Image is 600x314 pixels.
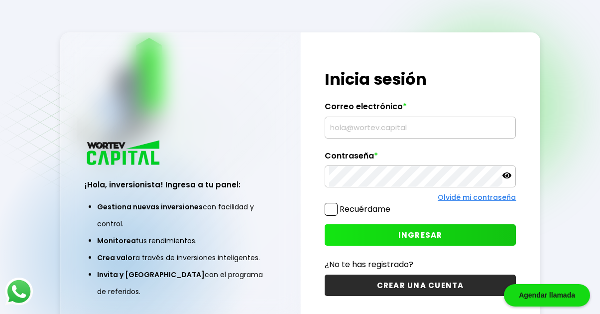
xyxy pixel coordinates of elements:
button: INGRESAR [325,224,516,246]
a: Olvidé mi contraseña [438,192,516,202]
h3: ¡Hola, inversionista! Ingresa a tu panel: [85,179,276,190]
span: INGRESAR [398,230,443,240]
label: Correo electrónico [325,102,516,117]
li: a través de inversiones inteligentes. [97,249,264,266]
p: ¿No te has registrado? [325,258,516,271]
input: hola@wortev.capital [329,117,512,138]
label: Recuérdame [340,203,390,215]
a: ¿No te has registrado?CREAR UNA CUENTA [325,258,516,296]
div: Agendar llamada [504,284,590,307]
li: tus rendimientos. [97,232,264,249]
span: Gestiona nuevas inversiones [97,202,203,212]
span: Monitorea [97,236,136,246]
label: Contraseña [325,151,516,166]
img: logos_whatsapp-icon.242b2217.svg [5,278,33,306]
button: CREAR UNA CUENTA [325,275,516,296]
span: Crea valor [97,253,135,263]
h1: Inicia sesión [325,67,516,91]
li: con facilidad y control. [97,198,264,232]
li: con el programa de referidos. [97,266,264,300]
span: Invita y [GEOGRAPHIC_DATA] [97,270,205,280]
img: logo_wortev_capital [85,139,163,168]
